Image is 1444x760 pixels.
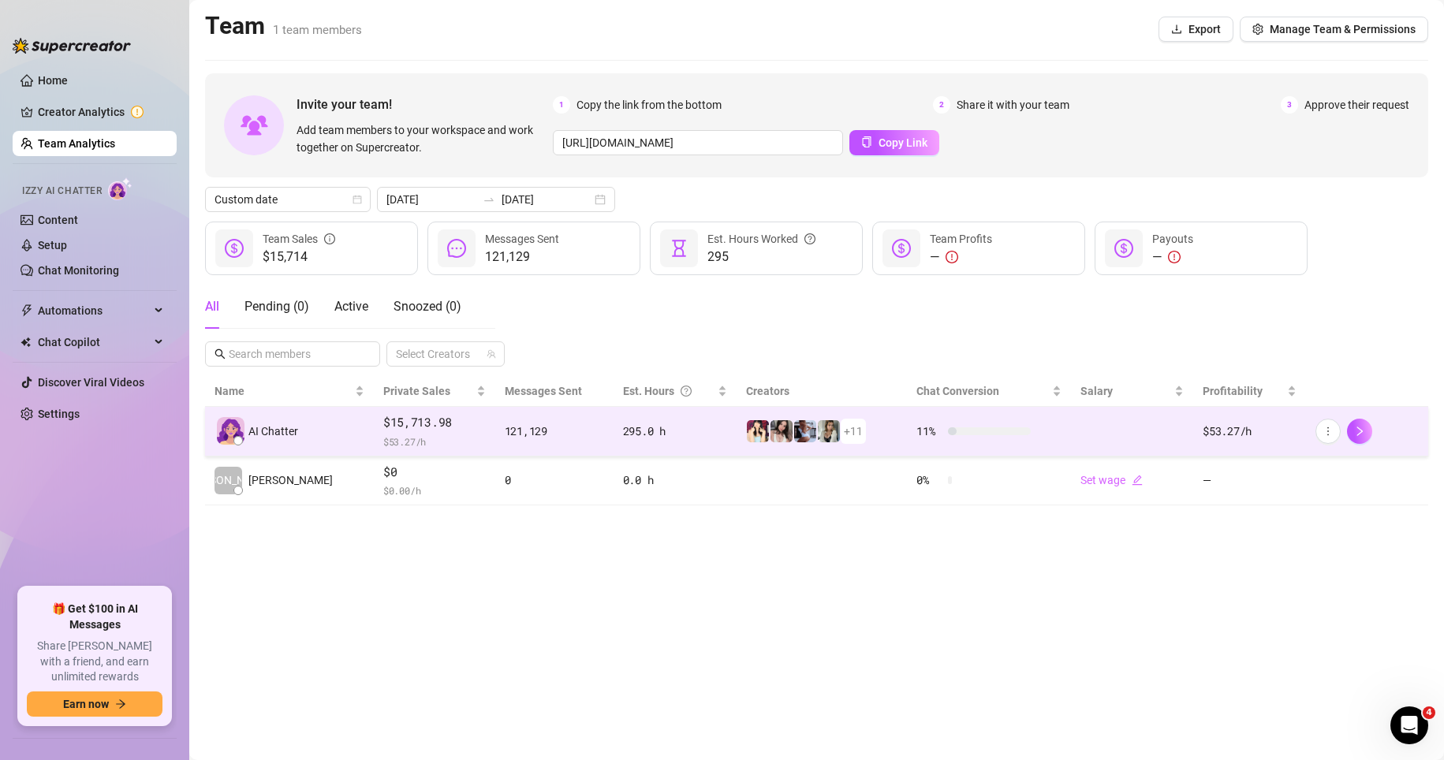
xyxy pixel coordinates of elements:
span: Payouts [1152,233,1193,245]
span: copy [861,136,872,147]
span: Salary [1080,385,1113,397]
a: Discover Viral Videos [38,376,144,389]
span: 0 % [916,471,942,489]
span: Share it with your team [957,96,1069,114]
a: Content [38,214,78,226]
span: Private Sales [383,385,450,397]
td: — [1193,456,1306,506]
img: Chat Copilot [21,337,31,348]
span: + 11 [844,423,863,440]
span: [PERSON_NAME] [248,471,333,489]
span: Team Profits [930,233,992,245]
span: Manage Team & Permissions [1270,23,1416,35]
span: Automations [38,298,150,323]
span: Chat Conversion [916,385,999,397]
span: Share [PERSON_NAME] with a friend, and earn unlimited rewards [27,639,162,685]
span: Messages Sent [485,233,559,245]
div: Pending ( 0 ) [244,297,309,316]
span: 11 % [916,423,942,440]
span: question-circle [804,230,815,248]
div: All [205,297,219,316]
span: Export [1188,23,1221,35]
span: 1 team members [273,23,362,37]
div: Team Sales [263,230,335,248]
span: 3 [1281,96,1298,114]
a: Settings [38,408,80,420]
span: Profitability [1203,385,1263,397]
div: Est. Hours Worked [707,230,815,248]
span: Copy the link from the bottom [576,96,722,114]
th: Creators [737,376,907,407]
a: Team Analytics [38,137,115,150]
span: team [487,349,496,359]
div: Est. Hours [623,382,715,400]
span: 121,129 [485,248,559,266]
div: 0 [505,471,604,489]
span: $ 53.27 /h [383,434,486,449]
input: Start date [386,191,476,208]
iframe: Intercom live chat [1390,706,1428,744]
div: $53.27 /h [1203,423,1297,440]
span: more [1323,426,1334,437]
div: 121,129 [505,423,604,440]
img: Melissa [747,420,769,442]
span: Messages Sent [505,385,582,397]
a: Chat Monitoring [38,264,119,277]
a: Creator Analytics exclamation-circle [38,99,164,125]
span: Snoozed ( 0 ) [394,299,461,314]
button: Copy Link [849,130,939,155]
span: 🎁 Get $100 in AI Messages [27,602,162,632]
img: logo-BBDzfeDw.svg [13,38,131,54]
button: Export [1159,17,1233,42]
span: Izzy AI Chatter [22,184,102,199]
span: Approve their request [1304,96,1409,114]
span: right [1354,426,1365,437]
img: 𝐉𝐮𝐧𝐨 [818,420,840,442]
span: Name [215,382,352,400]
span: download [1171,24,1182,35]
span: to [483,193,495,206]
img: izzy-ai-chatter-avatar-DDCN_rTZ.svg [217,417,244,445]
span: $15,713.98 [383,413,486,432]
span: thunderbolt [21,304,33,317]
a: Home [38,74,68,87]
img: Jess [771,420,793,442]
span: 2 [933,96,950,114]
span: edit [1132,475,1143,486]
img: Lola [794,420,816,442]
span: Active [334,299,368,314]
span: question-circle [681,382,692,400]
span: exclamation-circle [946,251,958,263]
span: 295 [707,248,815,266]
span: 4 [1423,706,1435,719]
span: [PERSON_NAME] [186,471,271,489]
span: info-circle [324,230,335,248]
input: Search members [229,345,358,363]
button: Earn nowarrow-right [27,691,162,717]
span: arrow-right [115,699,126,710]
img: AI Chatter [108,177,132,200]
div: 0.0 h [623,471,727,489]
th: Name [205,376,374,407]
h2: Team [205,11,362,41]
span: setting [1252,24,1263,35]
span: Custom date [215,188,361,211]
span: hourglass [670,239,688,258]
div: — [930,248,992,266]
span: AI Chatter [248,423,298,440]
span: dollar-circle [892,239,911,258]
div: — [1152,248,1193,266]
input: End date [502,191,591,208]
span: $15,714 [263,248,335,266]
a: Set wageedit [1080,474,1143,486]
button: Manage Team & Permissions [1240,17,1428,42]
span: search [215,348,226,360]
span: message [447,239,466,258]
span: exclamation-circle [1168,251,1181,263]
span: Copy Link [879,136,927,149]
span: swap-right [483,193,495,206]
span: 1 [553,96,570,114]
span: Chat Copilot [38,330,150,355]
span: $ 0.00 /h [383,482,486,498]
span: Invite your team! [297,95,553,114]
